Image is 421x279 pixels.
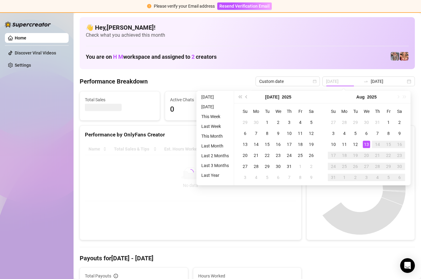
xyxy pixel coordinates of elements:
[275,174,282,181] div: 6
[400,258,415,273] div: Open Intercom Messenger
[371,78,406,85] input: End date
[170,104,240,115] span: 0
[240,150,251,161] td: 2025-07-20
[385,130,392,137] div: 8
[339,117,350,128] td: 2025-07-28
[199,172,231,179] li: Last Year
[339,106,350,117] th: Mo
[286,163,293,170] div: 31
[295,117,306,128] td: 2025-07-04
[308,174,315,181] div: 9
[85,96,155,103] span: Total Sales
[295,172,306,183] td: 2025-08-08
[199,152,231,159] li: Last 2 Months
[361,117,372,128] td: 2025-07-30
[251,106,262,117] th: Mo
[350,106,361,117] th: Tu
[297,130,304,137] div: 11
[352,130,359,137] div: 5
[361,172,372,183] td: 2025-09-03
[252,152,260,159] div: 21
[372,172,383,183] td: 2025-09-04
[306,150,317,161] td: 2025-07-26
[352,174,359,181] div: 2
[265,91,279,103] button: Choose a month
[350,139,361,150] td: 2025-08-12
[284,161,295,172] td: 2025-07-31
[286,152,293,159] div: 24
[372,106,383,117] th: Th
[341,119,348,126] div: 28
[241,130,249,137] div: 6
[275,130,282,137] div: 9
[361,150,372,161] td: 2025-08-20
[400,52,408,61] img: pennylondon
[394,128,405,139] td: 2025-08-09
[308,152,315,159] div: 26
[154,3,215,9] div: Please verify your Email address
[363,152,370,159] div: 20
[330,141,337,148] div: 10
[240,117,251,128] td: 2025-06-29
[330,174,337,181] div: 31
[199,113,231,120] li: This Week
[396,174,403,181] div: 6
[252,141,260,148] div: 14
[295,150,306,161] td: 2025-07-25
[396,119,403,126] div: 2
[363,163,370,170] div: 27
[328,161,339,172] td: 2025-08-24
[262,172,273,183] td: 2025-08-05
[363,79,368,84] span: to
[361,128,372,139] td: 2025-08-06
[396,163,403,170] div: 30
[361,139,372,150] td: 2025-08-13
[308,163,315,170] div: 2
[350,161,361,172] td: 2025-08-26
[396,141,403,148] div: 16
[86,32,409,39] span: Check what you achieved this month
[241,163,249,170] div: 27
[251,117,262,128] td: 2025-06-30
[80,77,148,86] h4: Performance Breakdown
[188,169,194,175] span: loading
[308,141,315,148] div: 19
[243,91,250,103] button: Previous month (PageUp)
[363,174,370,181] div: 3
[15,35,26,40] a: Home
[15,63,31,68] a: Settings
[199,103,231,110] li: [DATE]
[330,130,337,137] div: 3
[113,54,123,60] span: H M
[394,161,405,172] td: 2025-08-30
[114,274,118,278] span: info-circle
[170,96,240,103] span: Active Chats
[352,163,359,170] div: 26
[273,172,284,183] td: 2025-08-06
[396,130,403,137] div: 9
[372,117,383,128] td: 2025-07-31
[339,139,350,150] td: 2025-08-11
[262,150,273,161] td: 2025-07-22
[297,141,304,148] div: 18
[86,23,409,32] h4: 👋 Hey, [PERSON_NAME] !
[264,174,271,181] div: 5
[282,91,291,103] button: Choose a year
[241,152,249,159] div: 20
[199,93,231,101] li: [DATE]
[264,152,271,159] div: 22
[385,174,392,181] div: 5
[363,141,370,148] div: 13
[297,174,304,181] div: 8
[374,152,381,159] div: 21
[328,172,339,183] td: 2025-08-31
[147,4,151,8] span: exclamation-circle
[394,150,405,161] td: 2025-08-23
[251,128,262,139] td: 2025-07-07
[308,119,315,126] div: 5
[374,163,381,170] div: 28
[394,117,405,128] td: 2025-08-02
[286,141,293,148] div: 17
[341,152,348,159] div: 18
[251,161,262,172] td: 2025-07-28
